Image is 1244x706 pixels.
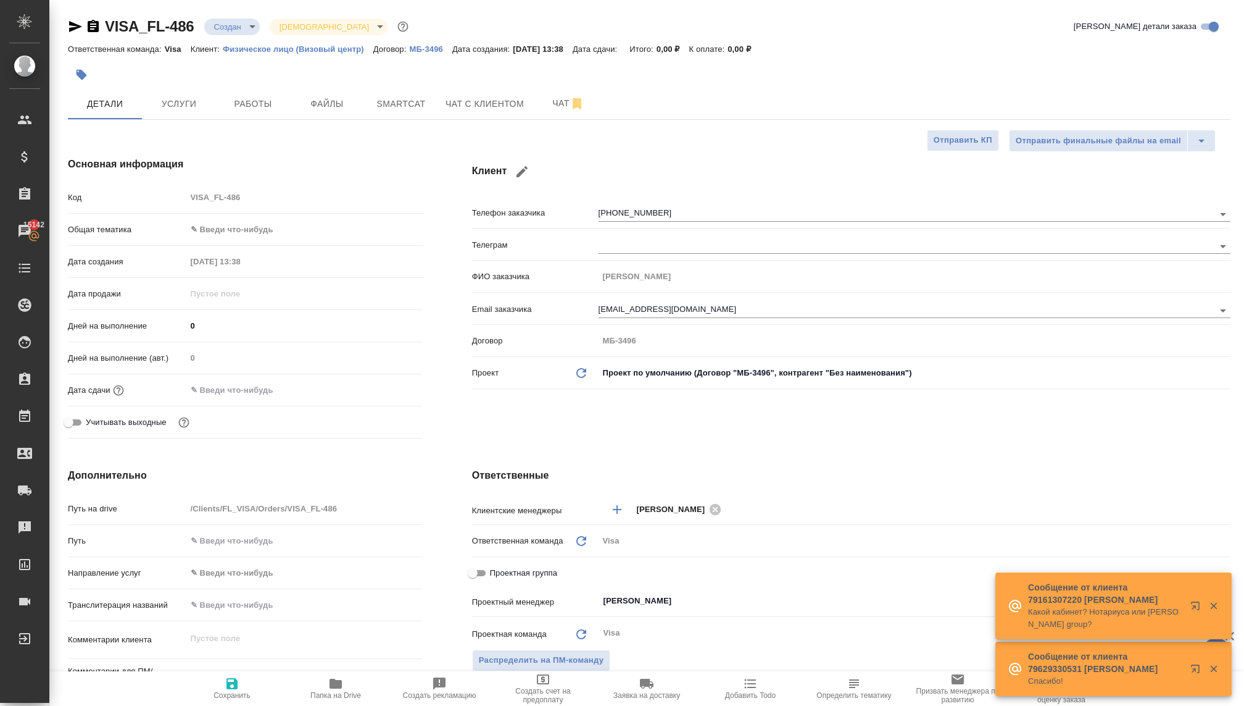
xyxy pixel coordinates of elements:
[472,239,599,251] p: Телеграм
[297,96,357,112] span: Файлы
[1201,663,1226,674] button: Закрыть
[1074,20,1196,33] span: [PERSON_NAME] детали заказа
[68,384,110,397] p: Дата сдачи
[68,256,186,268] p: Дата создания
[513,44,573,54] p: [DATE] 13:38
[86,416,167,429] span: Учитывать выходные
[176,414,192,431] button: Выбери, если сб и вс нужно считать рабочими днями для выполнения заказа.
[472,335,599,347] p: Договор
[602,495,632,524] button: Добавить менеджера
[68,503,186,515] p: Путь на drive
[472,535,563,547] p: Ответственная команда
[1009,130,1188,152] button: Отправить финальные файлы на email
[1214,238,1232,255] button: Open
[68,352,186,364] p: Дней на выполнение (авт.)
[1028,675,1182,687] p: Спасибо!
[409,43,452,54] a: МБ-3496
[105,18,194,35] a: VISA_FL-486
[223,44,373,54] p: Физическое лицо (Визовый центр)
[1028,581,1182,606] p: Сообщение от клиента 79161307220 [PERSON_NAME]
[186,188,423,206] input: Пустое поле
[599,363,1230,384] div: Проект по умолчанию (Договор "МБ-3496", контрагент "Без наименования")
[409,44,452,54] p: МБ-3496
[1183,657,1213,686] button: Открыть в новой вкладке
[68,44,165,54] p: Ответственная команда:
[68,19,83,34] button: Скопировать ссылку для ЯМессенджера
[284,671,388,706] button: Папка на Drive
[68,535,186,547] p: Путь
[539,96,598,111] span: Чат
[186,500,423,518] input: Пустое поле
[499,687,587,704] span: Создать счет на предоплату
[472,628,547,641] p: Проектная команда
[68,599,186,611] p: Транслитерация названий
[110,382,126,398] button: Если добавить услуги и заполнить их объемом, то дата рассчитается автоматически
[180,671,284,706] button: Сохранить
[191,567,408,579] div: ✎ Введи что-нибудь
[1201,600,1226,611] button: Закрыть
[1224,508,1226,511] button: Open
[1028,650,1182,675] p: Сообщение от клиента 79629330531 [PERSON_NAME]
[446,96,524,112] span: Чат с клиентом
[1183,594,1213,623] button: Открыть в новой вкладке
[270,19,388,35] div: Создан
[906,671,1010,706] button: Призвать менеджера по развитию
[223,96,283,112] span: Работы
[68,224,186,236] p: Общая тематика
[472,650,611,671] span: В заказе уже есть ответственный ПМ или ПМ группа
[186,381,294,399] input: ✎ Введи что-нибудь
[657,44,689,54] p: 0,00 ₽
[689,44,728,54] p: К оплате:
[395,19,411,35] button: Доп статусы указывают на важность/срочность заказа
[472,468,1230,483] h4: Ответственные
[310,691,361,700] span: Папка на Drive
[68,665,186,690] p: Комментарии для ПМ/исполнителей
[472,650,611,671] button: Распределить на ПМ-команду
[637,503,713,516] span: [PERSON_NAME]
[637,502,726,517] div: [PERSON_NAME]
[68,288,186,300] p: Дата продажи
[186,285,294,303] input: Пустое поле
[149,96,209,112] span: Услуги
[68,567,186,579] p: Направление услуг
[472,596,599,608] p: Проектный менеджер
[699,671,802,706] button: Добавить Todo
[276,22,373,32] button: [DEMOGRAPHIC_DATA]
[595,671,699,706] button: Заявка на доставку
[490,567,557,579] span: Проектная группа
[223,43,373,54] a: Физическое лицо (Визовый центр)
[68,468,423,483] h4: Дополнительно
[75,96,135,112] span: Детали
[802,671,906,706] button: Определить тематику
[191,224,408,236] div: ✎ Введи что-нибудь
[68,634,186,646] p: Комментарии клиента
[599,267,1230,285] input: Пустое поле
[68,157,423,172] h4: Основная информация
[613,691,680,700] span: Заявка на доставку
[388,671,491,706] button: Создать рекламацию
[186,253,294,271] input: Пустое поле
[629,44,656,54] p: Итого:
[165,44,191,54] p: Visa
[373,44,410,54] p: Договор:
[86,19,101,34] button: Скопировать ссылку
[927,130,999,151] button: Отправить КП
[599,531,1230,552] div: Visa
[1214,206,1232,223] button: Open
[16,219,52,231] span: 15142
[3,216,46,246] a: 15142
[371,96,431,112] span: Smartcat
[186,596,423,614] input: ✎ Введи что-нибудь
[186,349,423,367] input: Пустое поле
[728,44,760,54] p: 0,00 ₽
[479,653,604,668] span: Распределить на ПМ-команду
[1009,130,1216,152] div: split button
[186,563,423,584] div: ✎ Введи что-нибудь
[599,332,1230,350] input: Пустое поле
[191,44,223,54] p: Клиент:
[214,691,251,700] span: Сохранить
[68,320,186,332] p: Дней на выполнение
[491,671,595,706] button: Создать счет на предоплату
[403,691,476,700] span: Создать рекламацию
[725,691,776,700] span: Добавить Todo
